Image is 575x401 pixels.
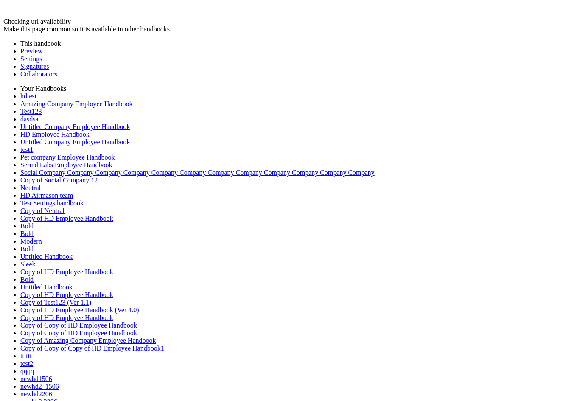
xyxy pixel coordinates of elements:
[20,93,36,100] a: hdtest
[20,268,113,275] a: Copy of HD Employee Handbook
[20,85,572,93] li: Your Handbooks
[20,337,156,344] a: Copy of Amazing Company Employee Handbook
[20,40,572,48] li: This handbook
[20,283,73,291] a: Untitled Handbook
[20,138,130,146] a: Untitled Company Employee Handbook
[20,146,33,153] a: test1
[20,230,34,237] a: Bold
[20,291,113,298] a: Copy of HD Employee Handbook
[3,18,71,25] span: Checking url availability
[20,115,39,123] a: dasdsa
[20,238,42,245] a: Modern
[3,25,572,33] div: Make this page common so it is available in other handbooks.
[20,215,113,222] a: Copy of HD Employee Handbook
[20,345,164,352] a: Copy of Copy of Copy of HD Employee Handbook1
[20,314,113,321] a: Copy of HD Employee Handbook
[20,360,33,367] a: test2
[20,131,90,138] a: HD Employee Handbook
[20,48,42,55] a: Preview
[20,383,59,390] a: newhd2_1506
[20,222,34,230] a: Bold
[20,70,57,78] a: Collaborators
[20,352,32,359] a: tttttt
[20,329,137,337] a: Copy of Copy of HD Employee Handbook
[20,55,42,62] a: Settings
[20,261,36,268] a: Sleek
[20,253,73,260] a: Untitled Handbook
[20,63,49,70] a: Signatures
[20,276,34,283] a: Bold
[20,154,115,161] a: Pet company Employee Handbook
[20,192,73,199] a: HD Airmason team
[20,390,52,398] a: newhd2206
[20,306,139,314] a: Copy of HD Employee Handbook (Ver 4.0)
[20,123,130,130] a: Untitled Company Employee Handbook
[20,184,41,191] a: Neutral
[20,245,34,252] a: Bold
[20,161,112,168] a: Serind Labs Employee Handbook
[20,367,34,375] a: qqqq
[20,375,52,382] a: newhd1506
[20,169,375,176] a: Social Company Company Company Company Company Company Company Company Company Company Company Co...
[20,299,91,306] a: Copy of Test123 (Ver 1.1)
[20,100,132,107] a: Amazing Company Employee Handbook
[20,322,137,329] a: Copy of Copy of HD Employee Handbook
[20,177,98,184] a: Copy of Social Company 12
[20,207,65,214] a: Copy of Neutral
[20,108,42,115] a: Test123
[20,199,84,207] a: Test Settings handbook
